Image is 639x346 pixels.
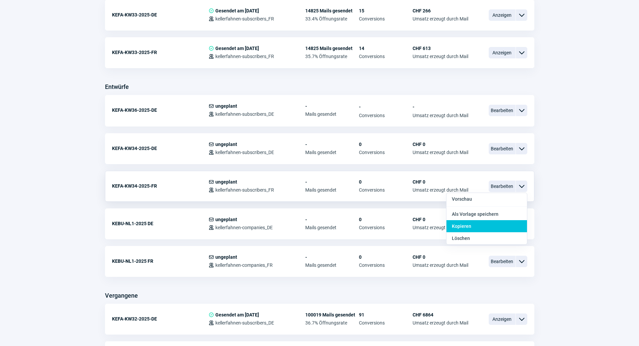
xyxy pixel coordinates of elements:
span: Conversions [359,320,413,326]
span: 36.7% Öffnungsrate [305,320,359,326]
span: 0 [359,254,413,260]
div: KEFA-KW36-2025-DE [112,103,209,117]
div: KEFA-KW34-2025-FR [112,179,209,193]
span: Umsatz erzeugt durch Mail [413,113,468,118]
h3: Entwürfe [105,82,129,92]
span: Conversions [359,225,413,230]
span: Umsatz erzeugt durch Mail [413,16,468,21]
span: ungeplant [215,254,237,260]
span: Mails gesendet [305,150,359,155]
span: CHF 266 [413,8,468,13]
span: Mails gesendet [305,225,359,230]
span: kellerfahnen-companies_DE [215,225,273,230]
span: - [305,179,359,185]
span: Anzeigen [489,313,516,325]
span: 91 [359,312,413,317]
span: CHF 0 [413,217,468,222]
span: Conversions [359,113,413,118]
span: Umsatz erzeugt durch Mail [413,320,468,326]
span: Bearbeiten [489,105,516,116]
span: CHF 6864 [413,312,468,317]
span: - [413,103,468,110]
span: Mails gesendet [305,111,359,117]
span: - [305,103,359,109]
span: kellerfahnen-subscribers_DE [215,111,274,117]
span: Conversions [359,187,413,193]
span: Conversions [359,16,413,21]
span: kellerfahnen-subscribers_DE [215,320,274,326]
span: Conversions [359,54,413,59]
span: CHF 0 [413,179,468,185]
span: Als Vorlage speichern [452,211,498,217]
span: 33.4% Öffnungsrate [305,16,359,21]
span: Gesendet am [DATE] [215,46,259,51]
span: Umsatz erzeugt durch Mail [413,150,468,155]
span: CHF 613 [413,46,468,51]
span: ungeplant [215,142,237,147]
span: CHF 0 [413,142,468,147]
span: 14825 Mails gesendet [305,8,359,13]
span: 14825 Mails gesendet [305,46,359,51]
span: kellerfahnen-subscribers_DE [215,150,274,155]
span: Umsatz erzeugt durch Mail [413,54,468,59]
span: Bearbeiten [489,181,516,192]
span: kellerfahnen-companies_FR [215,262,273,268]
span: Gesendet am [DATE] [215,312,259,317]
span: Anzeigen [489,47,516,58]
span: 0 [359,179,413,185]
span: Löschen [452,236,470,241]
h3: Vergangene [105,290,138,301]
span: 35.7% Öffnungsrate [305,54,359,59]
span: Vorschau [452,196,472,202]
div: KEFA-KW33-2025-FR [112,46,209,59]
span: Conversions [359,150,413,155]
div: KEBU-NL1-2025 DE [112,217,209,230]
span: Umsatz erzeugt durch Mail [413,225,468,230]
span: Gesendet am [DATE] [215,8,259,13]
span: Umsatz erzeugt durch Mail [413,187,468,193]
div: KEBU-NL1-2025 FR [112,254,209,268]
span: kellerfahnen-subscribers_FR [215,54,274,59]
span: Conversions [359,262,413,268]
span: ungeplant [215,179,237,185]
span: kellerfahnen-subscribers_FR [215,187,274,193]
span: Bearbeiten [489,256,516,267]
div: KEFA-KW33-2025-DE [112,8,209,21]
span: Kopieren [452,224,471,229]
span: Mails gesendet [305,187,359,193]
div: KEFA-KW34-2025-DE [112,142,209,155]
span: 14 [359,46,413,51]
span: 0 [359,217,413,222]
div: KEFA-KW32-2025-DE [112,312,209,326]
span: 15 [359,8,413,13]
span: Anzeigen [489,9,516,21]
span: - [305,142,359,147]
span: 0 [359,142,413,147]
span: - [305,217,359,222]
span: Mails gesendet [305,262,359,268]
span: Bearbeiten [489,143,516,154]
span: - [305,254,359,260]
span: CHF 0 [413,254,468,260]
span: ungeplant [215,103,237,109]
span: - [359,103,413,110]
span: kellerfahnen-subscribers_FR [215,16,274,21]
span: ungeplant [215,217,237,222]
span: Umsatz erzeugt durch Mail [413,262,468,268]
span: 100019 Mails gesendet [305,312,359,317]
